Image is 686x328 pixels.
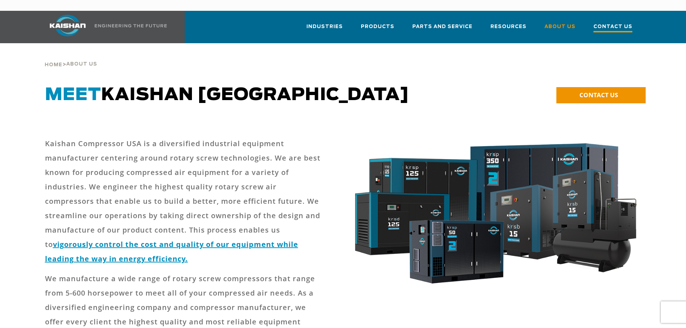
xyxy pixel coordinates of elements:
[556,87,646,103] a: CONTACT US
[348,136,642,296] img: krsb
[361,23,394,31] span: Products
[66,62,97,67] span: About Us
[45,63,62,67] span: Home
[490,17,526,42] a: Resources
[593,17,632,43] a: Contact Us
[412,17,472,42] a: Parts and Service
[579,91,618,99] span: CONTACT US
[45,86,409,104] span: Kaishan [GEOGRAPHIC_DATA]
[412,23,472,31] span: Parts and Service
[490,23,526,31] span: Resources
[306,17,343,42] a: Industries
[45,86,101,104] span: Meet
[41,15,95,36] img: kaishan logo
[544,23,575,31] span: About Us
[45,43,97,71] div: >
[544,17,575,42] a: About Us
[361,17,394,42] a: Products
[45,239,298,264] a: vigorously control the cost and quality of our equipment while leading the way in energy efficiency.
[593,23,632,32] span: Contact Us
[306,23,343,31] span: Industries
[45,61,62,68] a: Home
[95,24,167,27] img: Engineering the future
[45,136,324,266] p: Kaishan Compressor USA is a diversified industrial equipment manufacturer centering around rotary...
[41,11,168,43] a: Kaishan USA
